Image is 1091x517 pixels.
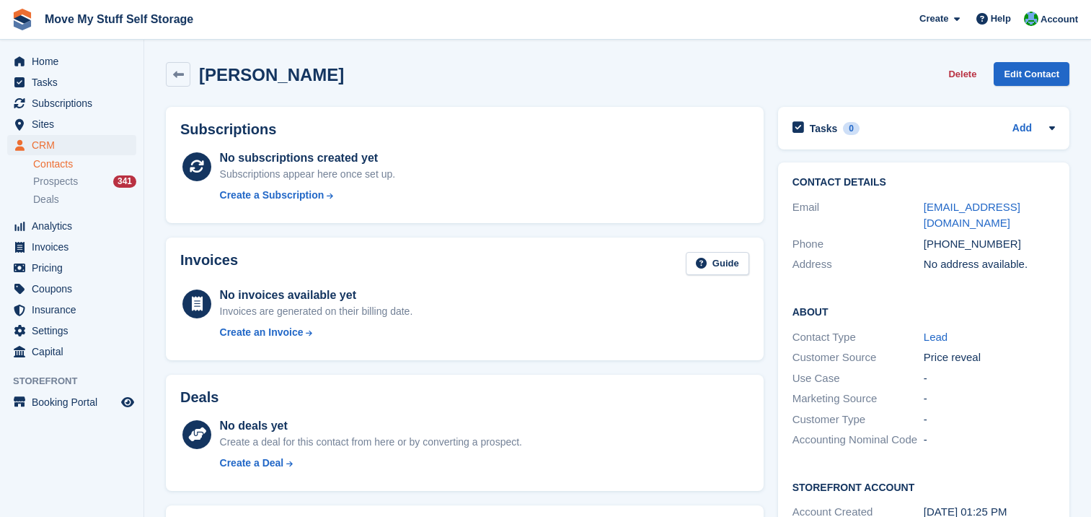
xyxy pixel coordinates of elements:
[792,349,924,366] div: Customer Source
[220,325,304,340] div: Create an Invoice
[792,329,924,346] div: Contact Type
[33,175,78,188] span: Prospects
[924,432,1055,448] div: -
[924,391,1055,407] div: -
[7,279,136,299] a: menu
[792,256,924,273] div: Address
[919,12,948,26] span: Create
[32,114,118,134] span: Sites
[7,93,136,113] a: menu
[7,321,136,341] a: menu
[32,72,118,92] span: Tasks
[33,193,59,207] span: Deals
[924,201,1020,230] a: [EMAIL_ADDRESS][DOMAIN_NAME]
[792,304,1055,318] h2: About
[792,412,924,428] div: Customer Type
[792,370,924,387] div: Use Case
[32,321,118,341] span: Settings
[33,174,136,189] a: Prospects 341
[924,370,1055,387] div: -
[12,9,33,30] img: stora-icon-8386f47178a22dfd0bd8f6a31ec36ba5ce8667c1dd55bd0f319d3a0aa187defe.svg
[32,51,118,71] span: Home
[220,417,522,435] div: No deals yet
[7,342,136,362] a: menu
[924,349,1055,366] div: Price reveal
[180,252,238,276] h2: Invoices
[220,188,396,203] a: Create a Subscription
[32,93,118,113] span: Subscriptions
[32,392,118,412] span: Booking Portal
[119,394,136,411] a: Preview store
[7,72,136,92] a: menu
[994,62,1069,86] a: Edit Contact
[220,287,413,304] div: No invoices available yet
[792,199,924,232] div: Email
[220,456,522,471] a: Create a Deal
[32,279,118,299] span: Coupons
[792,236,924,253] div: Phone
[942,62,982,86] button: Delete
[792,391,924,407] div: Marketing Source
[686,252,749,276] a: Guide
[220,435,522,450] div: Create a deal for this contact from here or by converting a prospect.
[220,325,413,340] a: Create an Invoice
[924,412,1055,428] div: -
[220,304,413,319] div: Invoices are generated on their billing date.
[7,237,136,257] a: menu
[220,456,284,471] div: Create a Deal
[32,342,118,362] span: Capital
[792,177,1055,188] h2: Contact Details
[32,216,118,236] span: Analytics
[792,479,1055,494] h2: Storefront Account
[7,216,136,236] a: menu
[199,65,344,84] h2: [PERSON_NAME]
[792,432,924,448] div: Accounting Nominal Code
[1024,12,1038,26] img: Dan
[7,300,136,320] a: menu
[33,192,136,207] a: Deals
[39,7,199,31] a: Move My Stuff Self Storage
[1012,121,1032,137] a: Add
[1041,12,1078,27] span: Account
[220,167,396,182] div: Subscriptions appear here once set up.
[113,175,136,188] div: 341
[7,51,136,71] a: menu
[33,157,136,171] a: Contacts
[924,256,1055,273] div: No address available.
[7,135,136,155] a: menu
[32,300,118,320] span: Insurance
[13,374,143,388] span: Storefront
[32,135,118,155] span: CRM
[810,122,838,135] h2: Tasks
[991,12,1011,26] span: Help
[843,122,860,135] div: 0
[7,392,136,412] a: menu
[7,114,136,134] a: menu
[220,188,324,203] div: Create a Subscription
[924,236,1055,253] div: [PHONE_NUMBER]
[32,237,118,257] span: Invoices
[180,389,218,406] h2: Deals
[220,149,396,167] div: No subscriptions created yet
[7,258,136,278] a: menu
[924,331,948,343] a: Lead
[180,121,749,138] h2: Subscriptions
[32,258,118,278] span: Pricing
